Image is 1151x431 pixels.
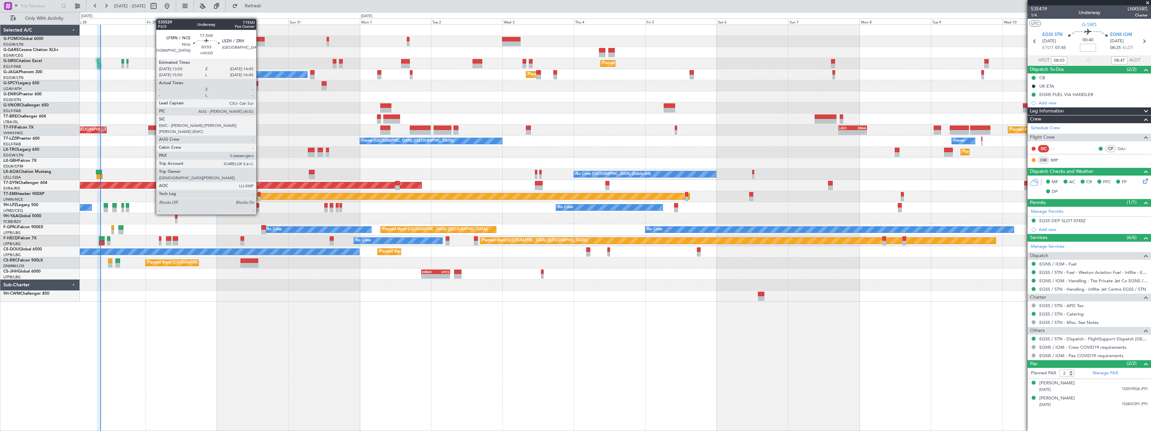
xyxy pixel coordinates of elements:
div: Planned Maint [GEOGRAPHIC_DATA] [186,191,251,201]
div: CB [1039,75,1045,81]
a: EDLW/DTM [3,164,23,169]
a: EGSS / STN - APD Tax [1039,303,1084,308]
label: Planned PAX [1031,370,1056,377]
a: G-SIRSCitation Excel [3,59,42,63]
a: LX-AOACitation Mustang [3,170,51,174]
a: T7-DYNChallenger 604 [3,181,47,185]
span: ATOT [1038,57,1049,64]
div: Planned Maint [GEOGRAPHIC_DATA] ([GEOGRAPHIC_DATA]) [379,247,485,257]
span: 152837291 (PP) [1122,401,1148,407]
a: G-GARECessna Citation XLS+ [3,48,59,52]
a: LFPB/LBG [3,275,21,280]
a: Manage Services [1031,243,1064,250]
span: Permits [1030,199,1046,207]
span: T7-DYN [3,181,18,185]
span: Dispatch Checks and Weather [1030,168,1094,176]
a: 9H-CWMChallenger 850 [3,292,49,296]
span: G-VNOR [3,103,20,107]
div: Thu 28 [74,18,146,25]
button: Only With Activity [7,13,73,24]
span: Only With Activity [17,16,71,21]
a: EVRA/RIX [3,186,20,191]
span: 152019526 (PP) [1122,386,1148,392]
span: ELDT [1122,45,1133,51]
a: DNMM/LOS [3,264,24,269]
div: [DATE] [361,13,372,19]
a: EGNR/CEG [3,53,23,58]
a: G-FOMOGlobal 6000 [3,37,43,41]
a: G-SPCYLegacy 650 [3,81,39,85]
a: LFPB/LBG [3,230,21,235]
a: T7-LZZIPraetor 600 [3,137,40,141]
span: G-JAGA [3,70,19,74]
div: Planned Maint [GEOGRAPHIC_DATA] ([GEOGRAPHIC_DATA]) [382,225,488,235]
span: [DATE] [1039,402,1051,407]
a: BRP [1051,157,1066,163]
div: Sun 7 [788,18,860,25]
span: G-GARE [3,48,19,52]
div: Tue 2 [431,18,502,25]
span: EGNS IOM [1110,32,1132,38]
div: OBI [1038,156,1049,164]
span: EGSS STN [1042,32,1062,38]
span: ALDT [1129,57,1140,64]
button: UTC [1029,20,1041,27]
a: EGNS / IOM - Handling - The Private Jet Co EGNS / IOM [1039,278,1148,284]
a: Manage Permits [1031,208,1063,215]
div: Mon 8 [860,18,931,25]
span: G-SPCY [3,81,18,85]
span: MF [1052,179,1058,186]
span: [DATE] - [DATE] [114,3,146,9]
span: 9H-LPZ [3,203,17,207]
span: G-FOMO [3,37,20,41]
a: EGLF/FAB [3,142,21,147]
a: Schedule Crew [1031,125,1060,132]
span: G-SIRS [1082,21,1097,28]
a: FCBB/BZV [3,219,21,224]
div: Fri 29 [146,18,217,25]
input: --:-- [1051,56,1067,64]
span: Charter [1128,12,1148,18]
a: EGSS / STN - Misc. See Notes [1039,320,1099,325]
a: LFMD/CEQ [3,208,23,213]
a: CS-DOUGlobal 6500 [3,247,42,251]
a: EGGW/LTN [3,153,23,158]
a: LTBA/ISL [3,119,18,125]
div: Sun 31 [288,18,360,25]
span: FP [1122,179,1127,186]
span: AC [1069,179,1075,186]
span: LX-GBH [3,159,18,163]
span: 9H-CWM [3,292,20,296]
span: LX-AOA [3,170,19,174]
span: Flight Crew [1030,134,1055,141]
div: Add new [1039,227,1148,232]
div: Sat 6 [717,18,788,25]
div: Owner [953,136,965,146]
div: - [853,130,867,134]
div: UK ETA [1039,83,1054,89]
a: EGLF/FAB [3,108,21,113]
a: Manage PAX [1093,370,1118,377]
div: KRNO [422,270,436,274]
a: EGLF/FAB [3,64,21,69]
div: Planned Maint [GEOGRAPHIC_DATA] ([GEOGRAPHIC_DATA]) [528,69,634,80]
div: Planned Maint [GEOGRAPHIC_DATA] ([GEOGRAPHIC_DATA]) [147,258,253,268]
a: LFPB/LBG [3,241,21,246]
span: 00:40 [1083,37,1093,44]
span: T7-BRE [3,114,17,118]
a: EGNS / IOM - Pax COVID19 requirements [1039,353,1123,358]
a: EGNS / IOM - Crew COVID19 requirements [1039,344,1127,350]
span: 9H-YAA [3,214,18,218]
a: G-ENRGPraetor 600 [3,92,42,96]
div: LIEO [839,126,853,130]
span: F-GPNJ [3,225,18,229]
span: F-HECD [3,236,18,240]
div: [DATE] [81,13,93,19]
a: LX-GBHFalcon 7X [3,159,37,163]
span: CS-DOU [3,247,19,251]
div: - - [1051,146,1066,152]
div: Planned Maint Tianjin ([GEOGRAPHIC_DATA]) [1010,125,1088,135]
span: [DATE] [1042,38,1056,45]
a: T7-EMIHawker 900XP [3,192,44,196]
span: G-ENRG [3,92,19,96]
